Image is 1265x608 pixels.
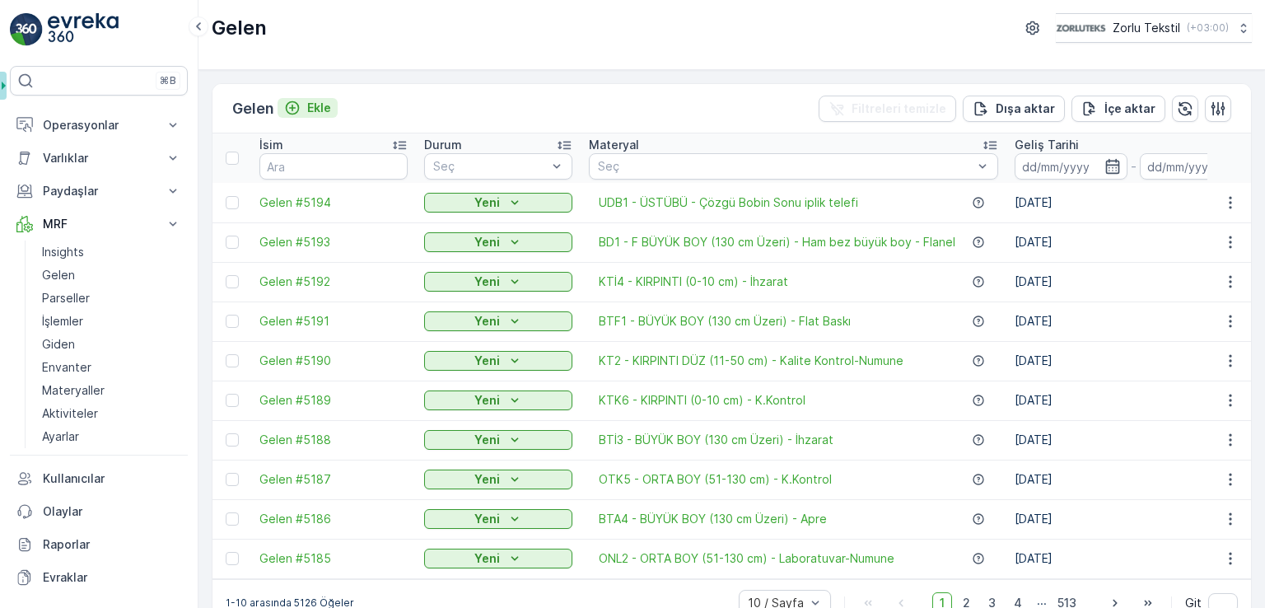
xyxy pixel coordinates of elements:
p: Gelen [42,267,75,283]
button: Dışa aktar [963,96,1065,122]
p: Yeni [474,432,500,448]
div: Toggle Row Selected [226,275,239,288]
p: Geliş Tarihi [1015,137,1079,153]
button: Ekle [278,98,338,118]
a: Gelen #5193 [259,234,408,250]
td: [DATE] [1006,539,1260,578]
div: Toggle Row Selected [226,236,239,249]
button: Yeni [424,549,572,568]
p: İçe aktar [1104,101,1155,117]
p: - [1131,157,1137,176]
button: Operasyonlar [10,109,188,142]
button: Paydaşlar [10,175,188,208]
a: Gelen #5194 [259,194,408,211]
img: 6-1-9-3_wQBzyll.png [1056,19,1106,37]
button: Yeni [424,311,572,331]
p: Yeni [474,353,500,369]
p: Yeni [474,274,500,290]
a: Ayarlar [35,425,188,448]
div: Toggle Row Selected [226,552,239,565]
a: Envanter [35,356,188,379]
a: Gelen #5190 [259,353,408,369]
a: BD1 - F BÜYÜK BOY (130 cm Üzeri) - Ham bez büyük boy - Flanel [599,234,955,250]
p: Envanter [42,359,91,376]
a: Gelen #5185 [259,550,408,567]
p: Aktiviteler [42,405,98,422]
img: logo [10,13,43,46]
a: Giden [35,333,188,356]
td: [DATE] [1006,222,1260,262]
p: MRF [43,216,155,232]
p: İsim [259,137,283,153]
p: Materyal [589,137,639,153]
a: BTF1 - BÜYÜK BOY (130 cm Üzeri) - Flat Baskı [599,313,851,330]
p: Yeni [474,511,500,527]
p: Insights [42,244,84,260]
p: Olaylar [43,503,181,520]
a: Kullanıcılar [10,462,188,495]
input: dd/mm/yyyy [1140,153,1253,180]
img: logo_light-DOdMpM7g.png [48,13,119,46]
p: Operasyonlar [43,117,155,133]
div: Toggle Row Selected [226,354,239,367]
div: Toggle Row Selected [226,512,239,526]
div: Toggle Row Selected [226,473,239,486]
p: Varlıklar [43,150,155,166]
p: Giden [42,336,75,353]
button: Yeni [424,272,572,292]
a: ONL2 - ORTA BOY (51-130 cm) - Laboratuvar-Numune [599,550,894,567]
div: Toggle Row Selected [226,433,239,447]
button: Yeni [424,232,572,252]
p: Durum [424,137,462,153]
p: Yeni [474,471,500,488]
p: Dışa aktar [996,101,1055,117]
a: Gelen [35,264,188,287]
td: [DATE] [1006,420,1260,460]
button: İçe aktar [1071,96,1165,122]
p: Parseller [42,290,90,306]
button: Yeni [424,391,572,410]
td: [DATE] [1006,262,1260,302]
a: Olaylar [10,495,188,528]
button: MRF [10,208,188,241]
button: Yeni [424,351,572,371]
a: Gelen #5189 [259,392,408,409]
p: Gelen [232,97,274,120]
span: Gelen #5187 [259,471,408,488]
a: OTK5 - ORTA BOY (51-130 cm) - K.Kontrol [599,471,832,488]
p: Seç [433,158,547,175]
a: UDB1 - ÜSTÜBÜ - Çözgü Bobin Sonu iplik telefi [599,194,858,211]
p: ⌘B [160,74,176,87]
p: Filtreleri temizle [852,101,946,117]
p: Yeni [474,550,500,567]
button: Varlıklar [10,142,188,175]
a: Aktiviteler [35,402,188,425]
div: Toggle Row Selected [226,394,239,407]
a: KTK6 - KIRPINTI (0-10 cm) - K.Kontrol [599,392,805,409]
a: Raporlar [10,528,188,561]
a: İşlemler [35,310,188,333]
td: [DATE] [1006,499,1260,539]
a: Materyaller [35,379,188,402]
a: Gelen #5191 [259,313,408,330]
a: BTA4 - BÜYÜK BOY (130 cm Üzeri) - Apre [599,511,827,527]
span: Gelen #5192 [259,274,408,290]
a: KTİ4 - KIRPINTI (0-10 cm) - İhzarat [599,274,788,290]
div: Toggle Row Selected [226,315,239,328]
button: Yeni [424,470,572,489]
p: Yeni [474,392,500,409]
p: Ayarlar [42,428,79,445]
input: Ara [259,153,408,180]
p: Kullanıcılar [43,470,181,487]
